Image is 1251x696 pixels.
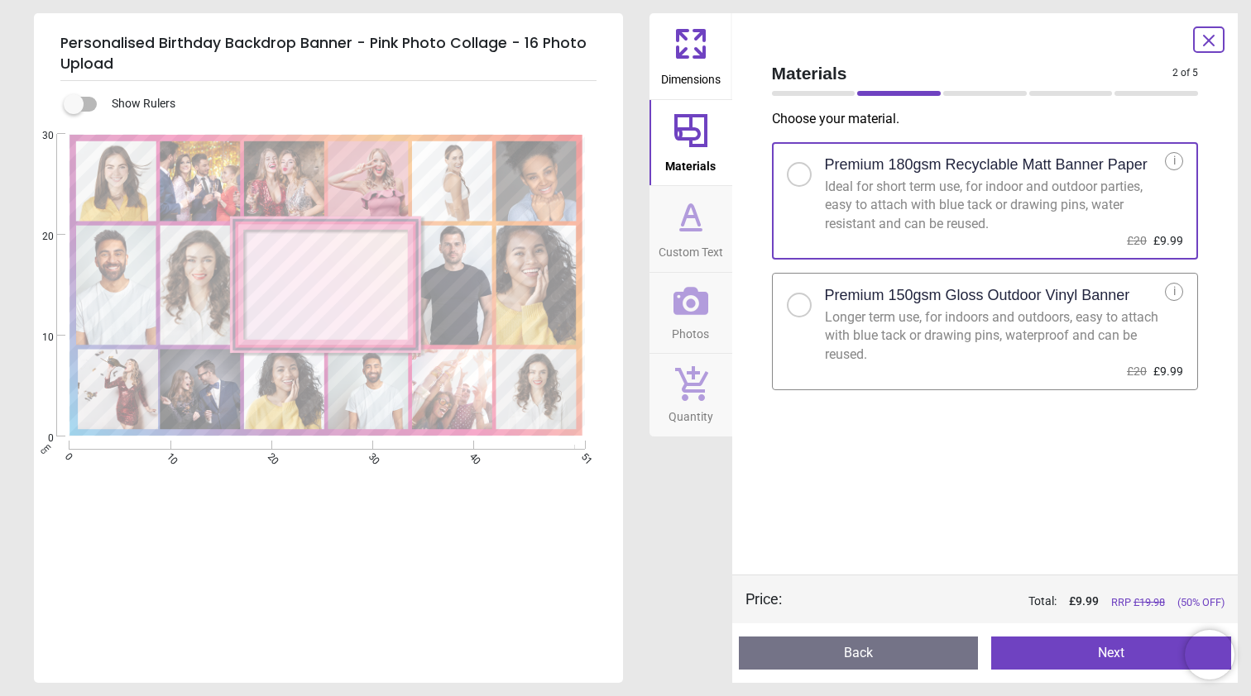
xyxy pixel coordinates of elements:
span: Quantity [669,401,713,426]
span: £9.99 [1153,365,1183,378]
div: Longer term use, for indoors and outdoors, easy to attach with blue tack or drawing pins, waterpr... [825,308,1166,364]
div: Total: [807,594,1225,610]
span: 30 [22,129,54,143]
span: 2 of 5 [1172,66,1198,80]
div: Show Rulers [74,94,623,114]
span: 0 [22,431,54,446]
div: i [1165,283,1183,301]
button: Next [991,636,1231,670]
span: Custom Text [659,236,723,261]
span: (50% OFF) [1177,595,1225,610]
button: Dimensions [649,13,732,99]
button: Photos [649,273,732,354]
span: Dimensions [661,64,721,88]
iframe: Brevo live chat [1185,630,1234,679]
span: 9.99 [1076,594,1099,608]
span: Photos [672,318,709,343]
span: RRP [1111,595,1165,610]
span: 10 [22,331,54,345]
span: £ [1069,594,1099,610]
span: 20 [22,230,54,244]
span: £20 [1127,365,1147,378]
div: Ideal for short term use, for indoor and outdoor parties, easy to attach with blue tack or drawin... [825,178,1166,233]
span: Materials [772,61,1173,85]
button: Custom Text [649,186,732,272]
div: Price : [745,589,782,609]
h5: Personalised Birthday Backdrop Banner - Pink Photo Collage - 16 Photo Upload [60,26,597,81]
span: £20 [1127,234,1147,247]
span: Materials [665,150,716,175]
button: Back [739,636,979,670]
h2: Premium 150gsm Gloss Outdoor Vinyl Banner [825,285,1130,306]
p: Choose your material . [772,110,1212,128]
button: Materials [649,100,732,186]
button: Quantity [649,354,732,436]
h2: Premium 180gsm Recyclable Matt Banner Paper [825,155,1148,175]
div: i [1165,152,1183,170]
span: £ 19.98 [1134,596,1165,608]
span: £9.99 [1153,234,1183,247]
